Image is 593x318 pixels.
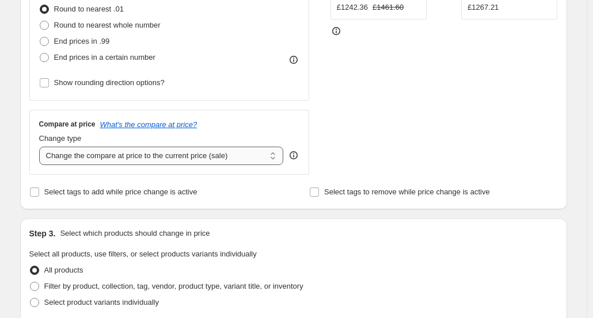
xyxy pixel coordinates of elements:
[337,3,368,12] span: £1242.36
[44,282,303,290] span: Filter by product, collection, tag, vendor, product type, variant title, or inventory
[44,266,83,274] span: All products
[39,120,96,129] h3: Compare at price
[372,3,404,12] span: £1461.60
[288,150,299,161] div: help
[467,3,499,12] span: £1267.21
[39,134,82,143] span: Change type
[54,5,124,13] span: Round to nearest .01
[29,250,257,258] span: Select all products, use filters, or select products variants individually
[60,228,210,239] p: Select which products should change in price
[29,228,56,239] h2: Step 3.
[44,187,197,196] span: Select tags to add while price change is active
[54,78,165,87] span: Show rounding direction options?
[100,120,197,129] button: What's the compare at price?
[324,187,490,196] span: Select tags to remove while price change is active
[54,21,161,29] span: Round to nearest whole number
[54,37,110,45] span: End prices in .99
[54,53,155,62] span: End prices in a certain number
[44,298,159,306] span: Select product variants individually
